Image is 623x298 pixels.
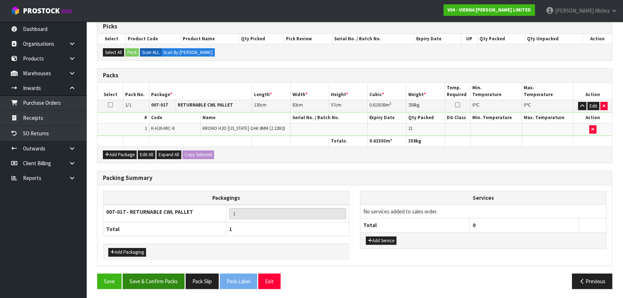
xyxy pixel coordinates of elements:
[103,48,124,57] button: Select All
[368,136,406,146] th: m³
[290,100,329,112] td: cm
[125,102,131,108] span: 1/1
[331,102,335,108] span: 57
[97,83,123,100] th: Select
[161,48,215,57] label: Scan By [PERSON_NAME]
[360,205,606,218] td: No services added to sales order.
[156,150,181,159] button: Expand All
[369,138,386,144] span: 0.61503
[406,136,445,146] th: kg
[97,34,126,44] th: Select
[292,102,297,108] span: 83
[573,83,612,100] th: Action
[414,34,461,44] th: Expiry Date
[587,102,599,110] button: Edit
[473,222,476,229] span: 0
[151,125,174,131] span: K-H20-MIC-8
[145,125,147,131] span: 1
[525,34,583,44] th: Qty Unpacked
[555,7,594,14] span: [PERSON_NAME]
[369,102,386,108] span: 0.615030
[408,138,415,144] span: 358
[366,236,396,245] button: Add Service
[149,113,200,123] th: Code
[252,83,290,100] th: Length
[23,6,60,15] span: ProStock
[97,274,122,289] button: Save
[149,83,252,100] th: Package
[252,100,290,112] td: cm
[408,102,414,108] span: 358
[524,102,526,108] span: 0
[472,102,474,108] span: 0
[61,8,72,15] small: WMS
[220,274,257,289] button: Pack Label
[200,113,290,123] th: Name
[329,100,367,112] td: cm
[290,83,329,100] th: Width
[368,100,406,112] td: m
[182,150,214,159] button: Copy Selected
[477,34,525,44] th: Qty Packed
[123,83,149,100] th: Pack No.
[445,83,470,100] th: Temp. Required
[97,113,149,123] th: #
[522,100,573,112] td: ℃
[447,7,531,13] strong: V04 - VIENNA [PERSON_NAME] LIMITED
[360,218,470,232] th: Total
[470,100,522,112] td: ℃
[258,274,281,289] button: Exit
[103,23,606,30] h3: Picks
[444,4,535,16] a: V04 - VIENNA [PERSON_NAME] LIMITED
[573,113,612,123] th: Action
[11,6,20,15] img: cube-alt.png
[103,72,606,79] h3: Packs
[103,150,137,159] button: Add Package
[329,83,367,100] th: Height
[181,34,239,44] th: Product Name
[368,83,406,100] th: Cubic
[390,101,391,106] sup: 3
[239,34,284,44] th: Qty Picked
[203,125,285,131] span: KRONO H2O [US_STATE] OAK 8MM (2.22M2)
[329,136,367,146] th: Totals:
[470,113,522,123] th: Min. Temperature
[108,248,146,257] button: Add Packaging
[159,152,179,158] span: Expand All
[360,191,606,205] th: Services
[103,222,226,236] th: Total
[582,34,612,44] th: Action
[103,191,349,205] th: Packagings
[290,113,368,123] th: Serial No. / Batch No.
[595,7,610,14] span: Mishra
[461,34,477,44] th: UP
[123,274,185,289] button: Save & Confirm Packs
[470,83,522,100] th: Min. Temperature
[178,102,233,108] strong: RETURNABLE CWL PALLET
[406,100,445,112] td: kg
[406,83,445,100] th: Weight
[445,113,470,123] th: DG Class
[572,274,612,289] button: Previous
[368,113,406,123] th: Expiry Date
[138,150,155,159] button: Edit All
[406,113,445,123] th: Qty Packed
[103,175,606,181] h3: Packing Summary
[229,226,232,232] span: 1
[522,83,573,100] th: Max. Temperature
[522,113,573,123] th: Max. Temperature
[284,34,332,44] th: Pick Review
[151,102,168,108] strong: 007-017
[140,48,162,57] label: Scan ALL
[408,125,413,131] span: 21
[106,208,193,215] strong: 007-017 - RETURNABLE CWL PALLET
[125,48,139,57] button: Pack
[186,274,219,289] button: Pack Slip
[126,34,181,44] th: Product Code
[254,102,260,108] span: 130
[332,34,414,44] th: Serial No. / Batch No.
